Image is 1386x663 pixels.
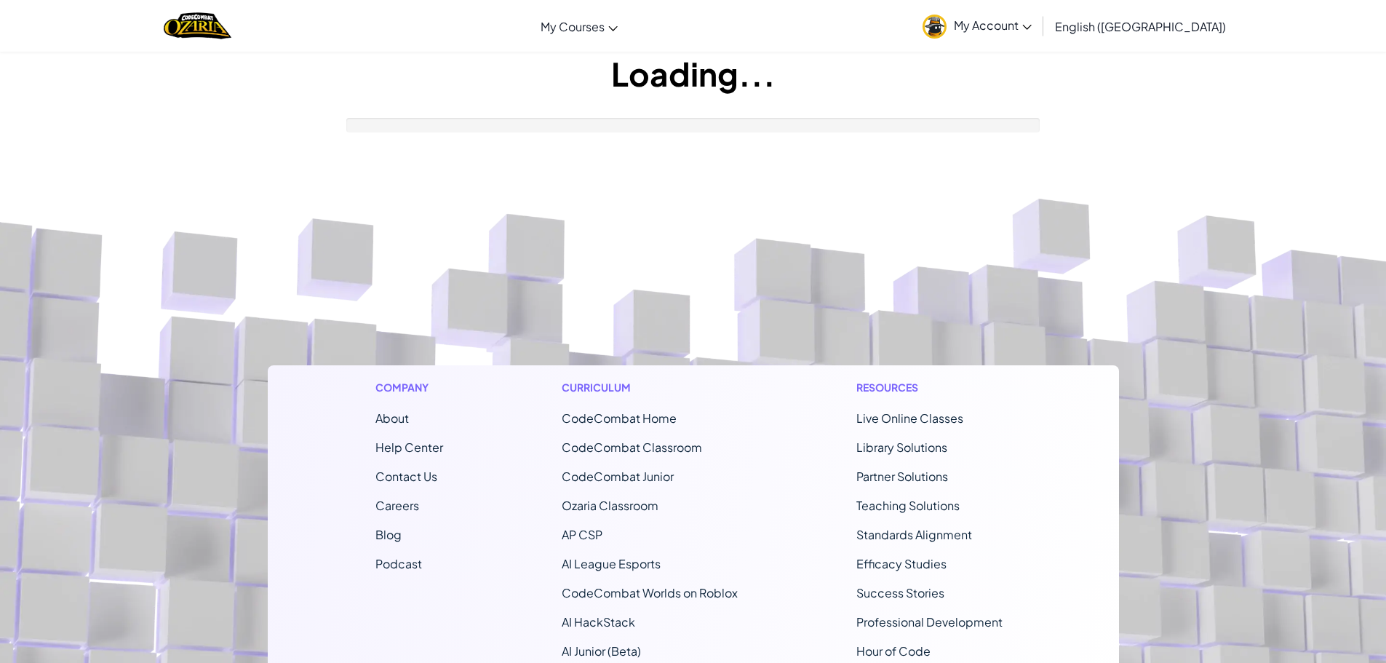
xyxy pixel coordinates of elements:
[562,585,738,600] a: CodeCombat Worlds on Roblox
[562,556,661,571] a: AI League Esports
[562,440,702,455] a: CodeCombat Classroom
[541,19,605,34] span: My Courses
[562,643,641,659] a: AI Junior (Beta)
[562,498,658,513] a: Ozaria Classroom
[856,410,963,426] a: Live Online Classes
[915,3,1039,49] a: My Account
[375,380,443,395] h1: Company
[164,11,231,41] a: Ozaria by CodeCombat logo
[375,527,402,542] a: Blog
[954,17,1032,33] span: My Account
[562,469,674,484] a: CodeCombat Junior
[856,440,947,455] a: Library Solutions
[856,643,931,659] a: Hour of Code
[1055,19,1226,34] span: English ([GEOGRAPHIC_DATA])
[562,614,635,630] a: AI HackStack
[856,527,972,542] a: Standards Alignment
[562,527,602,542] a: AP CSP
[856,469,948,484] a: Partner Solutions
[533,7,625,46] a: My Courses
[375,556,422,571] a: Podcast
[562,380,738,395] h1: Curriculum
[375,469,437,484] span: Contact Us
[856,498,960,513] a: Teaching Solutions
[562,410,677,426] span: CodeCombat Home
[1048,7,1233,46] a: English ([GEOGRAPHIC_DATA])
[164,11,231,41] img: Home
[375,410,409,426] a: About
[375,440,443,455] a: Help Center
[856,380,1011,395] h1: Resources
[375,498,419,513] a: Careers
[856,585,944,600] a: Success Stories
[923,15,947,39] img: avatar
[856,614,1003,630] a: Professional Development
[856,556,947,571] a: Efficacy Studies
